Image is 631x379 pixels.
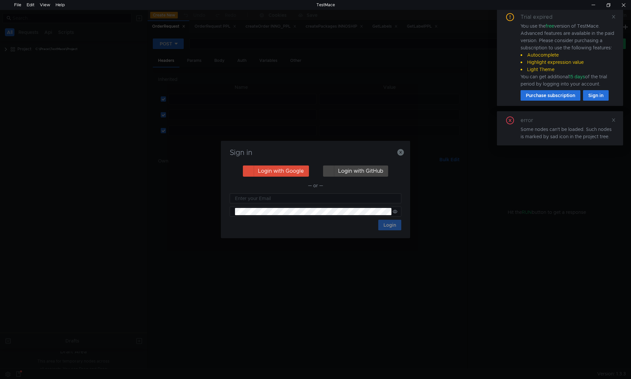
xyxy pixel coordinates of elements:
[521,66,615,73] li: Light Theme
[521,59,615,66] li: Highlight expression value
[521,116,541,124] div: error
[521,73,615,88] div: You can get additional of the trial period by logging into your account.
[243,165,309,177] button: Login with Google
[521,22,615,88] div: You use the version of TestMace. Advanced features are available in the paid version. Please cons...
[235,195,397,202] input: Enter your Email
[521,90,580,101] button: Purchase subscription
[229,149,402,157] h3: Sign in
[521,13,560,21] div: Trial expired
[583,90,609,101] button: Sign in
[521,126,615,140] div: Some nodes can't be loaded. Such nodes is marked by sad icon in the project tree.
[546,23,554,29] span: free
[323,165,388,177] button: Login with GitHub
[569,74,585,80] span: 15 days
[521,51,615,59] li: Autocomplete
[230,182,401,189] div: — or —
